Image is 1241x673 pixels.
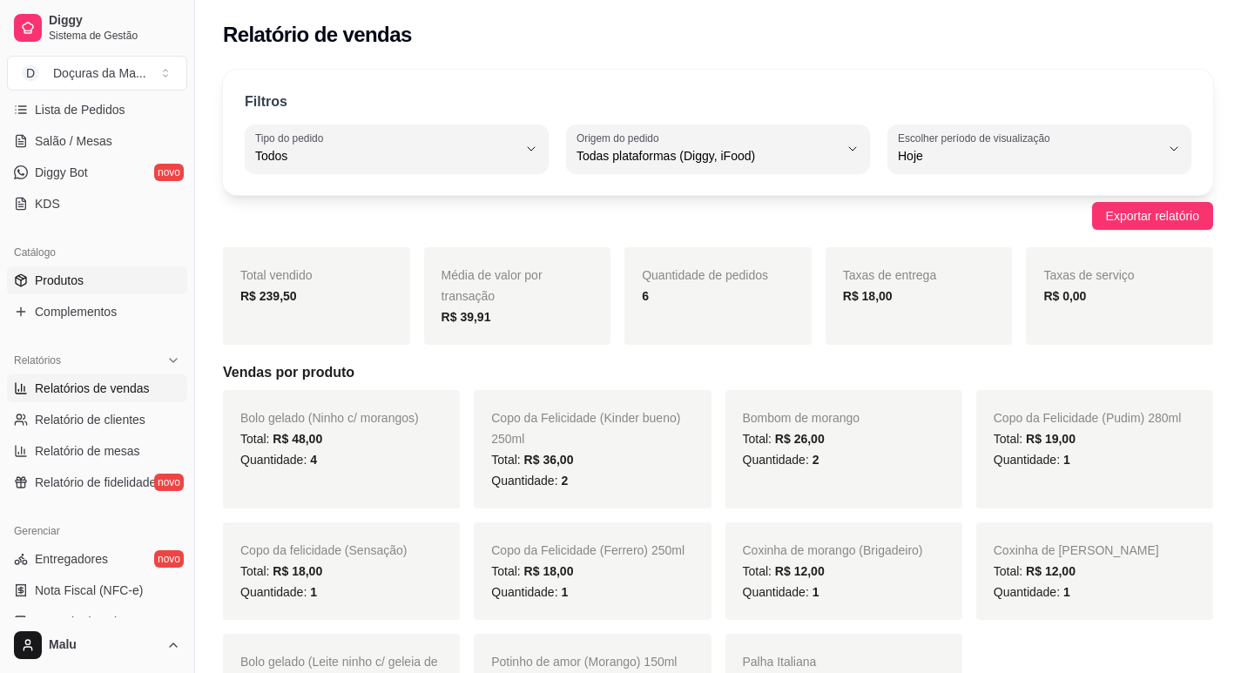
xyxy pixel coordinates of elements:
span: Coxinha de morango (Brigadeiro) [743,543,923,557]
span: R$ 18,00 [524,564,574,578]
h5: Vendas por produto [223,362,1213,383]
span: Bolo gelado (Ninho c/ morangos) [240,411,419,425]
span: 1 [813,585,819,599]
span: Controle de caixa [35,613,130,630]
span: Quantidade: [491,474,568,488]
button: Escolher período de visualizaçãoHoje [887,125,1191,173]
span: Total: [743,432,825,446]
span: Complementos [35,303,117,320]
span: Copo da Felicidade (Kinder bueno) 250ml [491,411,680,446]
span: 4 [310,453,317,467]
span: Quantidade: [491,585,568,599]
span: Copo da felicidade (Sensação) [240,543,407,557]
span: Produtos [35,272,84,289]
span: Malu [49,637,159,653]
span: R$ 26,00 [775,432,825,446]
span: Potinho de amor (Morango) 150ml [491,655,677,669]
span: Total: [491,564,573,578]
span: Quantidade de pedidos [642,268,768,282]
span: Bombom de morango [743,411,860,425]
span: Relatórios [14,353,61,367]
a: Complementos [7,298,187,326]
strong: 6 [642,289,649,303]
span: Coxinha de [PERSON_NAME] [994,543,1159,557]
span: R$ 36,00 [524,453,574,467]
span: Todos [255,147,517,165]
span: Copo da Felicidade (Pudim) 280ml [994,411,1182,425]
strong: R$ 239,50 [240,289,297,303]
span: Total vendido [240,268,313,282]
span: Taxas de entrega [843,268,936,282]
button: Exportar relatório [1092,202,1213,230]
span: 2 [813,453,819,467]
span: Total: [240,432,322,446]
a: Relatórios de vendas [7,374,187,402]
a: KDS [7,190,187,218]
strong: R$ 18,00 [843,289,893,303]
h2: Relatório de vendas [223,21,412,49]
span: R$ 12,00 [775,564,825,578]
strong: R$ 0,00 [1043,289,1086,303]
span: Quantidade: [240,453,317,467]
span: D [22,64,39,82]
span: Quantidade: [743,453,819,467]
a: Produtos [7,266,187,294]
span: Palha Italiana [743,655,817,669]
span: Total: [743,564,825,578]
span: Quantidade: [994,585,1070,599]
span: Total: [240,564,322,578]
span: Quantidade: [994,453,1070,467]
span: Relatório de fidelidade [35,474,156,491]
span: Diggy [49,13,180,29]
span: 2 [561,474,568,488]
button: Tipo do pedidoTodos [245,125,549,173]
span: R$ 19,00 [1026,432,1076,446]
a: Relatório de mesas [7,437,187,465]
label: Origem do pedido [577,131,664,145]
a: Relatório de clientes [7,406,187,434]
span: Entregadores [35,550,108,568]
span: Quantidade: [743,585,819,599]
a: Lista de Pedidos [7,96,187,124]
a: Relatório de fidelidadenovo [7,468,187,496]
span: Hoje [898,147,1160,165]
span: Quantidade: [240,585,317,599]
span: KDS [35,195,60,212]
label: Escolher período de visualização [898,131,1056,145]
button: Select a team [7,56,187,91]
strong: R$ 39,91 [442,310,491,324]
label: Tipo do pedido [255,131,329,145]
span: Total: [491,453,573,467]
span: Copo da Felicidade (Ferrero) 250ml [491,543,685,557]
span: Média de valor por transação [442,268,543,303]
a: Controle de caixa [7,608,187,636]
span: Relatórios de vendas [35,380,150,397]
a: Salão / Mesas [7,127,187,155]
a: Diggy Botnovo [7,158,187,186]
p: Filtros [245,91,287,112]
span: R$ 48,00 [273,432,322,446]
span: Sistema de Gestão [49,29,180,43]
span: Total: [994,432,1076,446]
span: Relatório de mesas [35,442,140,460]
span: Todas plataformas (Diggy, iFood) [577,147,839,165]
div: Catálogo [7,239,187,266]
a: Nota Fiscal (NFC-e) [7,576,187,604]
span: Total: [994,564,1076,578]
span: Relatório de clientes [35,411,145,428]
span: 1 [561,585,568,599]
span: Exportar relatório [1106,206,1199,225]
button: Origem do pedidoTodas plataformas (Diggy, iFood) [566,125,870,173]
div: Doçuras da Ma ... [53,64,146,82]
span: R$ 12,00 [1026,564,1076,578]
a: DiggySistema de Gestão [7,7,187,49]
span: 1 [1063,453,1070,467]
span: Lista de Pedidos [35,101,125,118]
span: Salão / Mesas [35,132,112,150]
span: Nota Fiscal (NFC-e) [35,582,143,599]
span: 1 [1063,585,1070,599]
span: R$ 18,00 [273,564,322,578]
span: 1 [310,585,317,599]
span: Taxas de serviço [1043,268,1134,282]
span: Diggy Bot [35,164,88,181]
